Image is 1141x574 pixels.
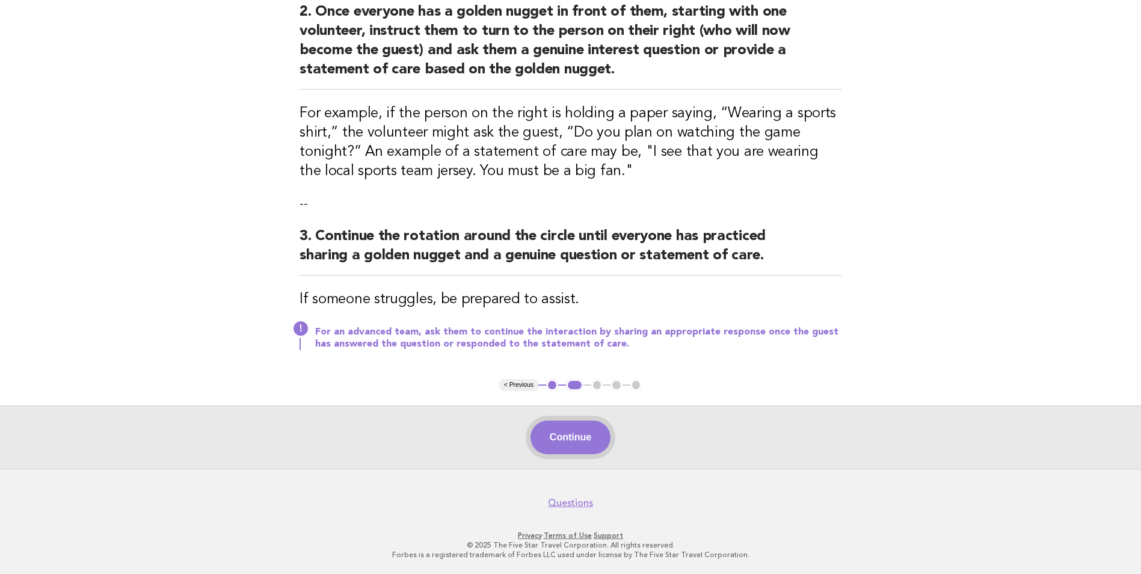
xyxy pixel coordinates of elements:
[499,379,538,391] button: < Previous
[594,531,623,540] a: Support
[566,379,583,391] button: 2
[300,196,841,212] p: --
[548,497,593,509] a: Questions
[300,104,841,181] h3: For example, if the person on the right is holding a paper saying, “Wearing a sports shirt,” the ...
[203,531,939,540] p: · ·
[300,227,841,276] h2: 3. Continue the rotation around the circle until everyone has practiced sharing a golden nugget a...
[203,540,939,550] p: © 2025 The Five Star Travel Corporation. All rights reserved.
[546,379,558,391] button: 1
[315,326,841,350] p: For an advanced team, ask them to continue the interaction by sharing an appropriate response onc...
[544,531,592,540] a: Terms of Use
[300,290,841,309] h3: If someone struggles, be prepared to assist.
[531,421,610,454] button: Continue
[518,531,542,540] a: Privacy
[203,550,939,560] p: Forbes is a registered trademark of Forbes LLC used under license by The Five Star Travel Corpora...
[300,2,841,90] h2: 2. Once everyone has a golden nugget in front of them, starting with one volunteer, instruct them...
